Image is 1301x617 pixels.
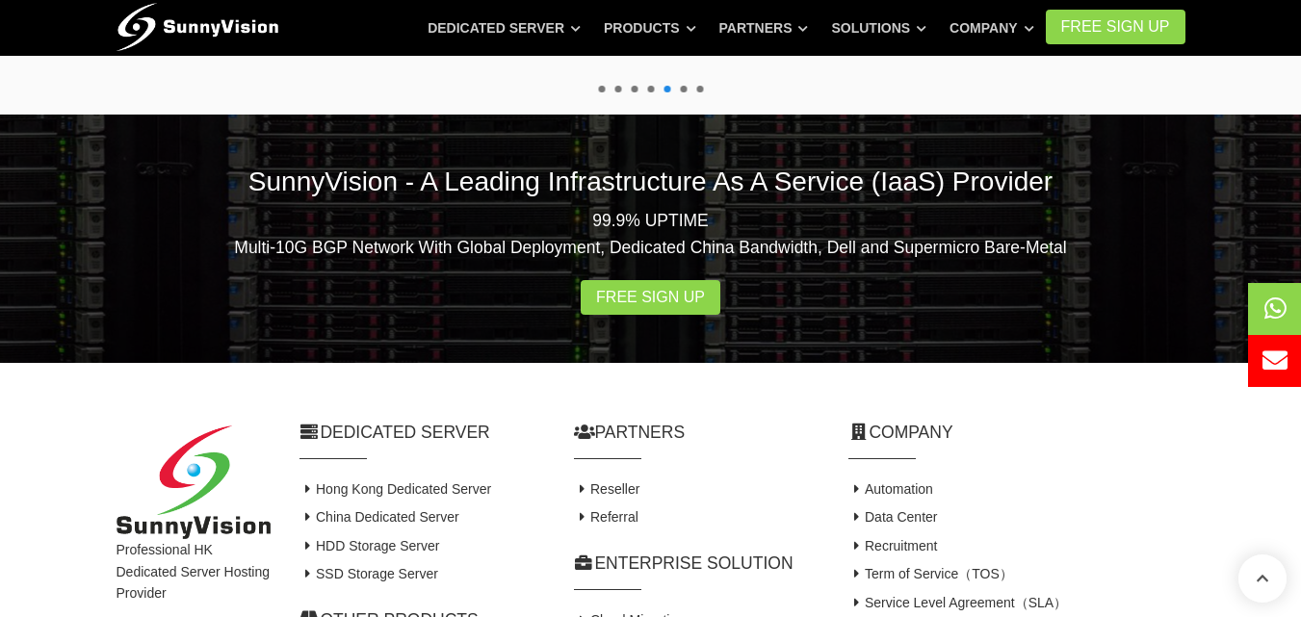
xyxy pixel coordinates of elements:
[574,552,820,576] h2: Enterprise Solution
[848,509,938,525] a: Data Center
[581,280,720,315] a: Free Sign Up
[574,481,640,497] a: Reseller
[848,481,933,497] a: Automation
[299,566,438,581] a: SSD Storage Server
[831,11,926,45] a: Solutions
[117,207,1185,261] p: 99.9% UPTIME Multi-10G BGP Network With Global Deployment, Dedicated China Bandwidth, Dell and Su...
[848,538,938,553] a: Recruitment
[950,11,1034,45] a: Company
[848,566,1013,581] a: Term of Service（TOS）
[719,11,809,45] a: Partners
[428,11,581,45] a: Dedicated Server
[117,425,271,540] img: SunnyVision Limited
[299,538,440,553] a: HDD Storage Server
[848,421,1185,445] h2: Company
[299,509,459,525] a: China Dedicated Server
[574,421,820,445] h2: Partners
[299,421,545,445] h2: Dedicated Server
[299,481,492,497] a: Hong Kong Dedicated Server
[848,595,1068,610] a: Service Level Agreement（SLA）
[1046,10,1185,44] a: FREE Sign Up
[604,11,696,45] a: Products
[574,509,638,525] a: Referral
[117,163,1185,200] h2: SunnyVision - A Leading Infrastructure As A Service (IaaS) Provider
